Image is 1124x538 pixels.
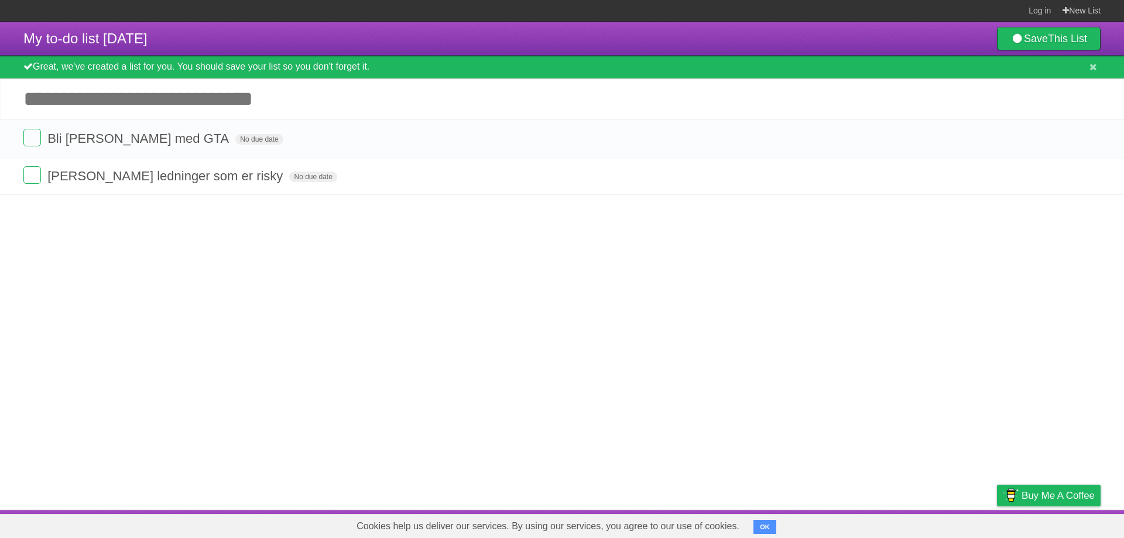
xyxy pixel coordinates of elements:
button: OK [753,520,776,534]
label: Done [23,166,41,184]
img: Buy me a coffee [1003,485,1019,505]
span: Buy me a coffee [1022,485,1095,506]
span: [PERSON_NAME] ledninger som er risky [47,169,286,183]
label: Done [23,129,41,146]
a: About [841,513,866,535]
a: Privacy [982,513,1012,535]
span: No due date [289,172,337,182]
a: Terms [942,513,968,535]
span: No due date [235,134,283,145]
a: Suggest a feature [1027,513,1101,535]
span: Cookies help us deliver our services. By using our services, you agree to our use of cookies. [345,515,751,538]
a: Buy me a coffee [997,485,1101,506]
a: Developers [880,513,927,535]
a: SaveThis List [997,27,1101,50]
span: Bli [PERSON_NAME] med GTA [47,131,232,146]
span: My to-do list [DATE] [23,30,148,46]
b: This List [1048,33,1087,44]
